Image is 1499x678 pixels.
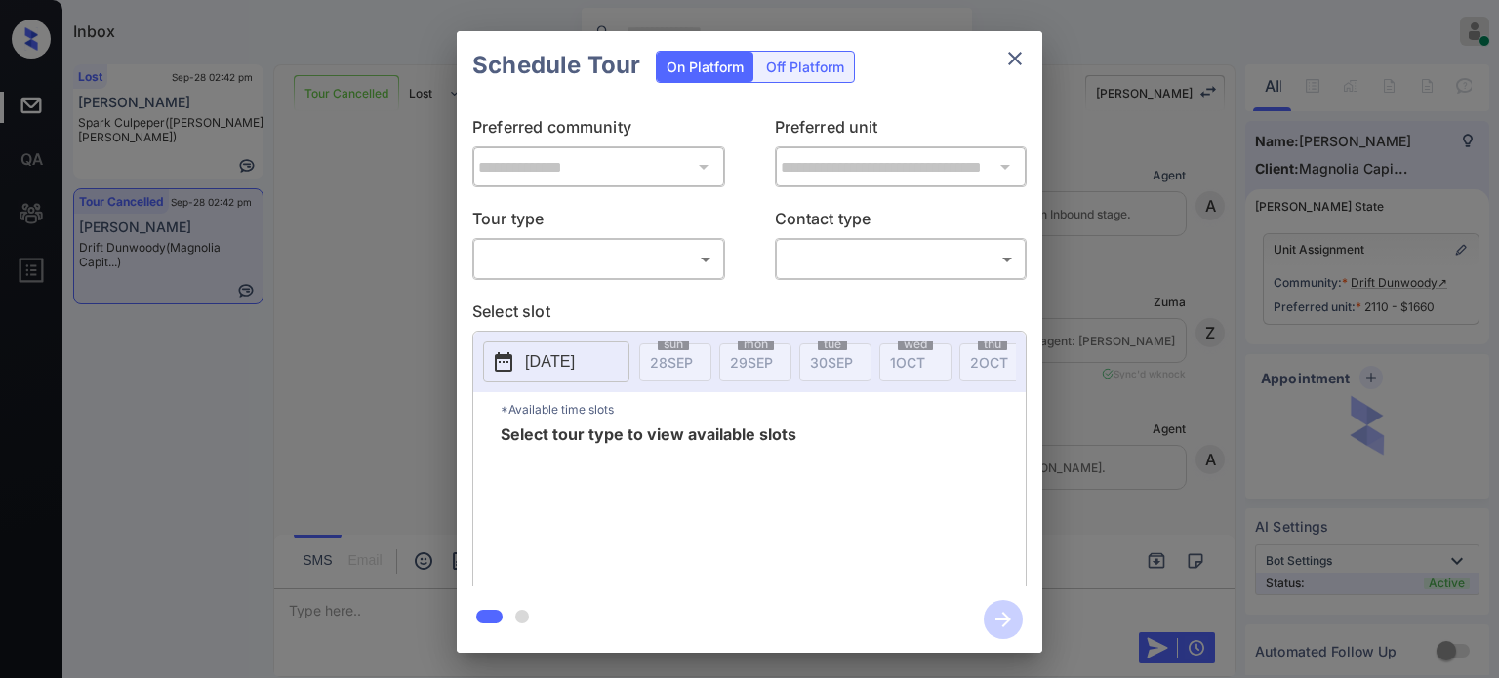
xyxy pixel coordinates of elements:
p: Select slot [472,299,1027,331]
p: Preferred unit [775,115,1028,146]
p: [DATE] [525,350,575,374]
button: [DATE] [483,341,629,382]
div: On Platform [657,52,753,82]
p: Tour type [472,207,725,238]
p: *Available time slots [501,392,1026,426]
span: Select tour type to view available slots [501,426,796,582]
div: Off Platform [756,52,854,82]
h2: Schedule Tour [457,31,656,100]
p: Preferred community [472,115,725,146]
button: close [995,39,1034,78]
p: Contact type [775,207,1028,238]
